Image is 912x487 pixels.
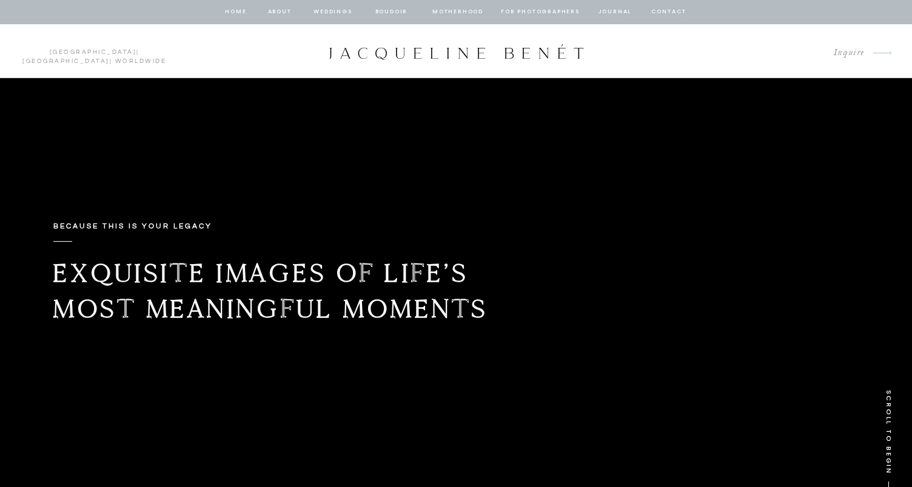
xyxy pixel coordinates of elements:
[312,7,354,18] a: Weddings
[53,222,212,230] b: Because this is your legacy
[224,7,247,18] a: home
[53,257,488,325] b: Exquisite images of life’s most meaningful moments
[267,7,292,18] a: about
[50,49,137,55] a: [GEOGRAPHIC_DATA]
[596,7,634,18] a: journal
[22,58,110,64] a: [GEOGRAPHIC_DATA]
[824,45,865,61] a: Inquire
[649,7,688,18] a: contact
[501,7,580,18] a: for photographers
[432,7,483,18] a: Motherhood
[17,48,172,55] p: | | Worldwide
[374,7,409,18] a: BOUDOIR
